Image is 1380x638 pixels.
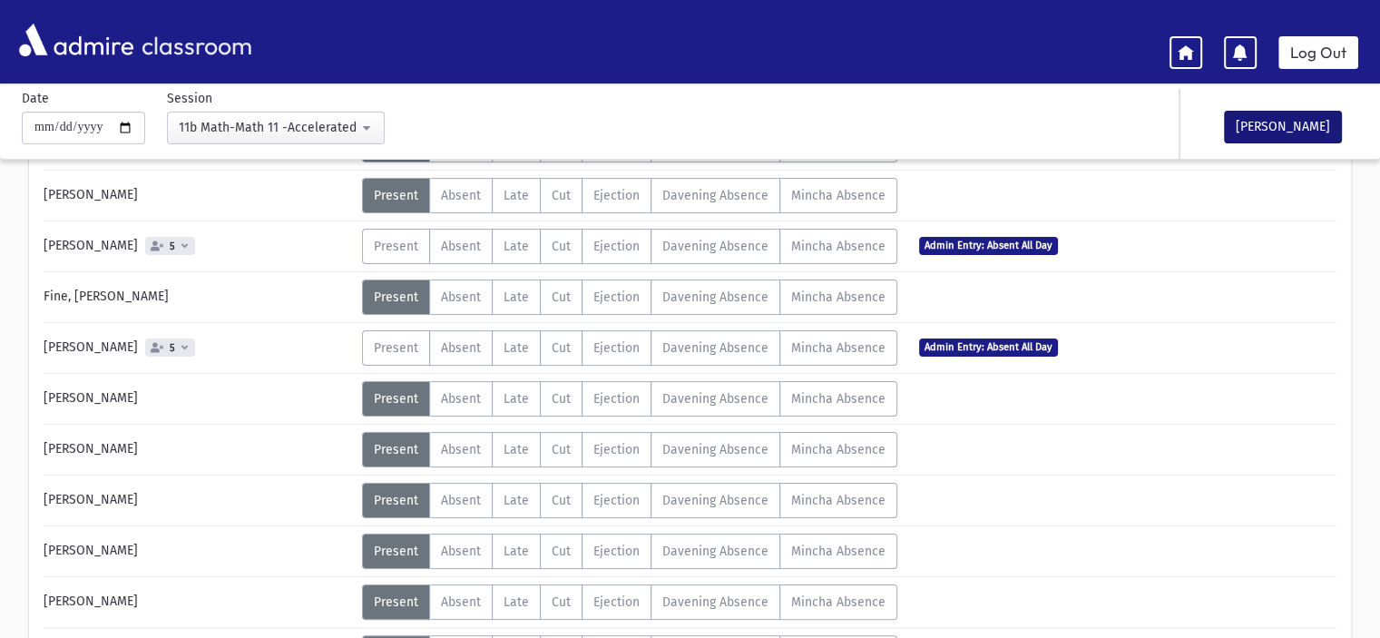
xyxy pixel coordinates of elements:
[791,188,886,203] span: Mincha Absence
[362,381,897,417] div: AttTypes
[166,342,179,354] span: 5
[374,188,418,203] span: Present
[22,89,49,108] label: Date
[34,381,362,417] div: [PERSON_NAME]
[593,442,640,457] span: Ejection
[593,391,640,407] span: Ejection
[1224,111,1342,143] button: [PERSON_NAME]
[552,391,571,407] span: Cut
[362,483,897,518] div: AttTypes
[374,239,418,254] span: Present
[593,340,640,356] span: Ejection
[362,178,897,213] div: AttTypes
[374,442,418,457] span: Present
[504,188,529,203] span: Late
[504,290,529,305] span: Late
[166,240,179,252] span: 5
[552,239,571,254] span: Cut
[552,340,571,356] span: Cut
[504,493,529,508] span: Late
[552,290,571,305] span: Cut
[34,432,362,467] div: [PERSON_NAME]
[362,280,897,315] div: AttTypes
[552,544,571,559] span: Cut
[362,534,897,569] div: AttTypes
[167,89,212,108] label: Session
[662,493,768,508] span: Davening Absence
[504,391,529,407] span: Late
[441,493,481,508] span: Absent
[441,442,481,457] span: Absent
[362,330,897,366] div: AttTypes
[374,391,418,407] span: Present
[662,340,768,356] span: Davening Absence
[15,19,138,61] img: AdmirePro
[504,340,529,356] span: Late
[791,594,886,610] span: Mincha Absence
[552,188,571,203] span: Cut
[34,280,362,315] div: Fine, [PERSON_NAME]
[791,544,886,559] span: Mincha Absence
[138,16,252,64] span: classroom
[552,594,571,610] span: Cut
[593,544,640,559] span: Ejection
[441,391,481,407] span: Absent
[791,442,886,457] span: Mincha Absence
[1278,36,1358,69] a: Log Out
[441,188,481,203] span: Absent
[662,544,768,559] span: Davening Absence
[441,290,481,305] span: Absent
[662,391,768,407] span: Davening Absence
[593,493,640,508] span: Ejection
[34,483,362,518] div: [PERSON_NAME]
[362,432,897,467] div: AttTypes
[504,239,529,254] span: Late
[34,178,362,213] div: [PERSON_NAME]
[662,239,768,254] span: Davening Absence
[504,594,529,610] span: Late
[662,188,768,203] span: Davening Absence
[919,237,1058,254] span: Admin Entry: Absent All Day
[791,340,886,356] span: Mincha Absence
[374,290,418,305] span: Present
[374,544,418,559] span: Present
[593,188,640,203] span: Ejection
[662,290,768,305] span: Davening Absence
[34,229,362,264] div: [PERSON_NAME]
[179,118,358,137] div: 11b Math-Math 11 -Accelerated Algebra II(12:23PM-1:06PM)
[34,584,362,620] div: [PERSON_NAME]
[167,112,385,144] button: 11b Math-Math 11 -Accelerated Algebra II(12:23PM-1:06PM)
[34,330,362,366] div: [PERSON_NAME]
[504,442,529,457] span: Late
[791,290,886,305] span: Mincha Absence
[34,534,362,569] div: [PERSON_NAME]
[374,594,418,610] span: Present
[441,239,481,254] span: Absent
[791,493,886,508] span: Mincha Absence
[374,493,418,508] span: Present
[441,544,481,559] span: Absent
[791,239,886,254] span: Mincha Absence
[441,340,481,356] span: Absent
[919,339,1058,356] span: Admin Entry: Absent All Day
[374,340,418,356] span: Present
[552,442,571,457] span: Cut
[552,493,571,508] span: Cut
[791,391,886,407] span: Mincha Absence
[593,239,640,254] span: Ejection
[662,442,768,457] span: Davening Absence
[593,290,640,305] span: Ejection
[362,229,897,264] div: AttTypes
[504,544,529,559] span: Late
[441,594,481,610] span: Absent
[362,584,897,620] div: AttTypes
